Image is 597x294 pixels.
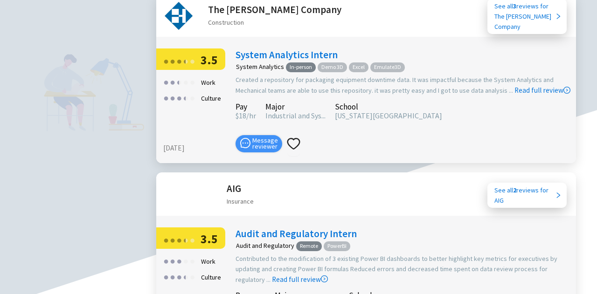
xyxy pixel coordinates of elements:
span: right [555,13,562,20]
div: ● [170,90,175,105]
div: Culture [198,90,224,106]
div: ● [170,54,175,68]
div: System Analytics [236,63,284,70]
a: System Analytics Intern [236,48,338,61]
span: Message reviewer [252,137,278,150]
span: /hr [246,111,256,120]
div: Created a repository for packaging equipment downtime data. It was impactful because the System A... [236,75,571,96]
span: right [555,192,562,198]
span: Emulate3D [370,62,405,72]
h2: The [PERSON_NAME] Company [208,2,341,17]
div: Pay [236,103,256,110]
div: ● [176,232,182,247]
span: 3.5 [201,231,218,246]
div: School [335,103,442,110]
div: ● [189,75,195,89]
span: Industrial and Sys... [265,111,326,120]
span: Demo 3D [318,62,347,72]
div: Audit and Regulatory [236,242,294,249]
span: heart [287,137,300,150]
div: ● [163,54,169,68]
span: In-person [286,62,316,72]
div: Insurance [227,196,254,206]
div: ● [163,75,169,89]
div: ● [189,253,195,268]
div: Work [198,75,218,90]
div: ● [163,90,169,105]
div: ● [176,54,182,68]
div: See all reviews for AIG [494,185,555,205]
div: Culture [198,269,224,285]
div: ● [163,232,169,247]
img: AIG [165,181,211,209]
div: ● [176,253,182,268]
div: ● [170,253,175,268]
b: 3 [513,2,516,10]
div: See all reviews for The [PERSON_NAME] Company [494,1,555,32]
span: PowerBI [324,241,350,251]
div: ● [176,75,182,89]
div: [DATE] [163,143,231,154]
div: ● [170,269,175,284]
div: Contributed to the modification of 3 existing Power BI dashboards to better highlight key metrics... [236,253,571,285]
span: $ [236,111,239,120]
div: ● [189,269,195,284]
div: ● [183,75,188,89]
span: 3.5 [201,52,218,68]
div: ● [163,269,169,284]
a: Read full review [514,39,570,95]
div: ● [176,269,182,284]
span: Excel [349,62,368,72]
b: 2 [513,186,516,194]
div: ● [183,232,186,247]
h2: AIG [227,181,254,196]
a: Audit and Regulatory Intern [236,227,357,240]
a: See all2reviews forAIG [487,183,567,208]
div: ● [183,232,188,247]
div: Construction [208,17,341,27]
span: 18 [236,111,246,120]
div: ● [189,90,195,105]
div: ● [189,54,195,68]
div: ● [189,232,195,247]
img: The Haskell Company [165,2,193,30]
div: ● [183,269,188,284]
div: ● [176,75,179,89]
span: right-circle [563,87,570,94]
span: [US_STATE][GEOGRAPHIC_DATA] [335,111,442,120]
div: ● [183,90,186,105]
div: ● [183,90,188,105]
a: Read full review [272,228,328,284]
div: ● [176,90,182,105]
div: ● [183,54,186,68]
div: ● [183,54,188,68]
div: ● [170,75,175,89]
div: ● [163,253,169,268]
div: ● [170,232,175,247]
div: Major [265,103,326,110]
div: ● [183,269,186,284]
div: Work [198,253,218,269]
div: ● [183,253,188,268]
span: right-circle [321,275,328,282]
span: message [240,138,250,148]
